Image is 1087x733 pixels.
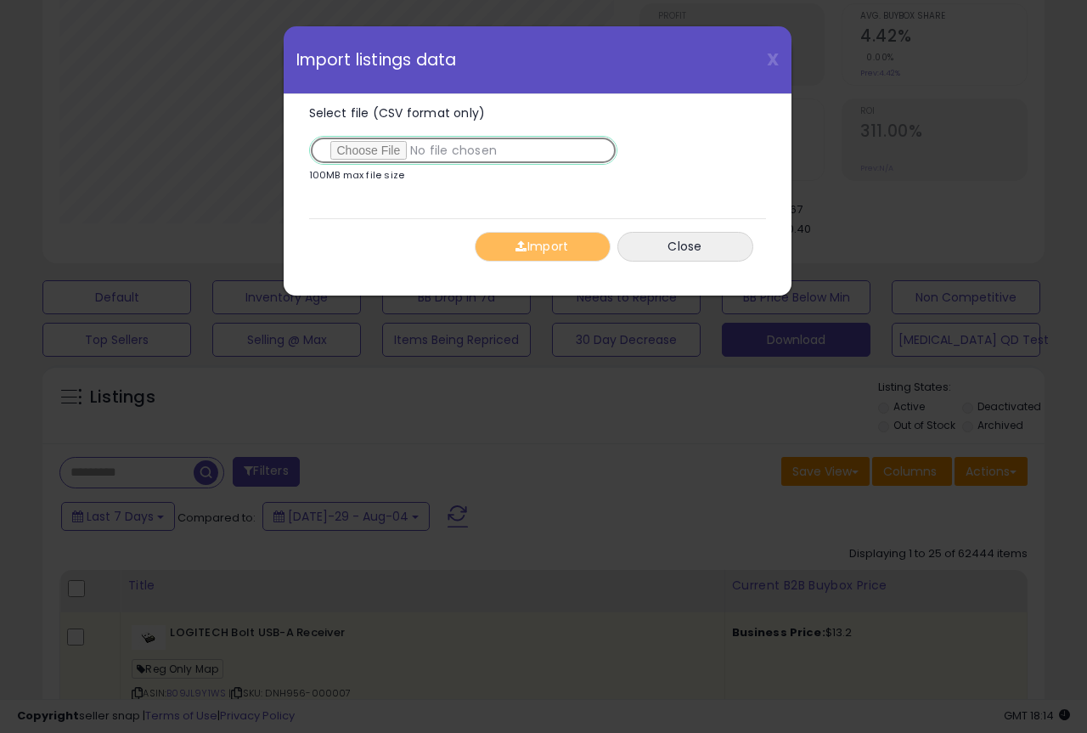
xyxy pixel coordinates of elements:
[617,232,753,262] button: Close
[309,104,486,121] span: Select file (CSV format only)
[296,52,457,68] span: Import listings data
[309,171,405,180] p: 100MB max file size
[767,48,779,71] span: X
[475,232,611,262] button: Import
